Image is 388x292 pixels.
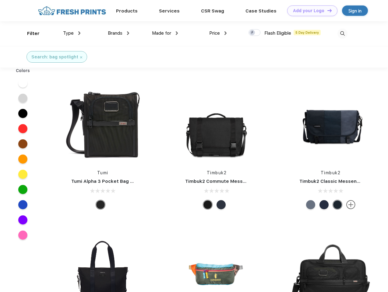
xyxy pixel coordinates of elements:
span: Made for [152,30,171,36]
div: Eco Lightbeam [306,200,315,209]
img: dropdown.png [224,31,227,35]
div: Eco Monsoon [333,200,342,209]
div: Filter [27,30,40,37]
div: Eco Black [203,200,212,209]
div: Sign in [348,7,362,14]
a: Timbuk2 [207,170,227,175]
img: func=resize&h=266 [62,83,143,164]
img: DT [327,9,332,12]
span: Price [209,30,220,36]
img: dropdown.png [78,31,80,35]
a: Timbuk2 Classic Messenger Bag [299,179,375,184]
a: Timbuk2 Commute Messenger Bag [185,179,267,184]
img: func=resize&h=266 [176,83,257,164]
img: more.svg [346,200,355,209]
a: Tumi [97,170,108,175]
img: filter_cancel.svg [80,56,82,58]
a: Timbuk2 [321,170,341,175]
a: Products [116,8,138,14]
img: dropdown.png [127,31,129,35]
a: Tumi Alpha 3 Pocket Bag Small [71,179,143,184]
a: Sign in [342,5,368,16]
span: 5 Day Delivery [294,30,321,35]
div: Eco Nautical [217,200,226,209]
span: Flash Eligible [264,30,291,36]
img: fo%20logo%202.webp [36,5,108,16]
div: Eco Nautical [319,200,329,209]
div: Search: bag spotlight [31,54,78,60]
div: Colors [11,68,35,74]
img: dropdown.png [176,31,178,35]
div: Black [96,200,105,209]
div: Add your Logo [293,8,324,13]
span: Type [63,30,74,36]
img: desktop_search.svg [337,29,347,39]
img: func=resize&h=266 [290,83,371,164]
span: Brands [108,30,122,36]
